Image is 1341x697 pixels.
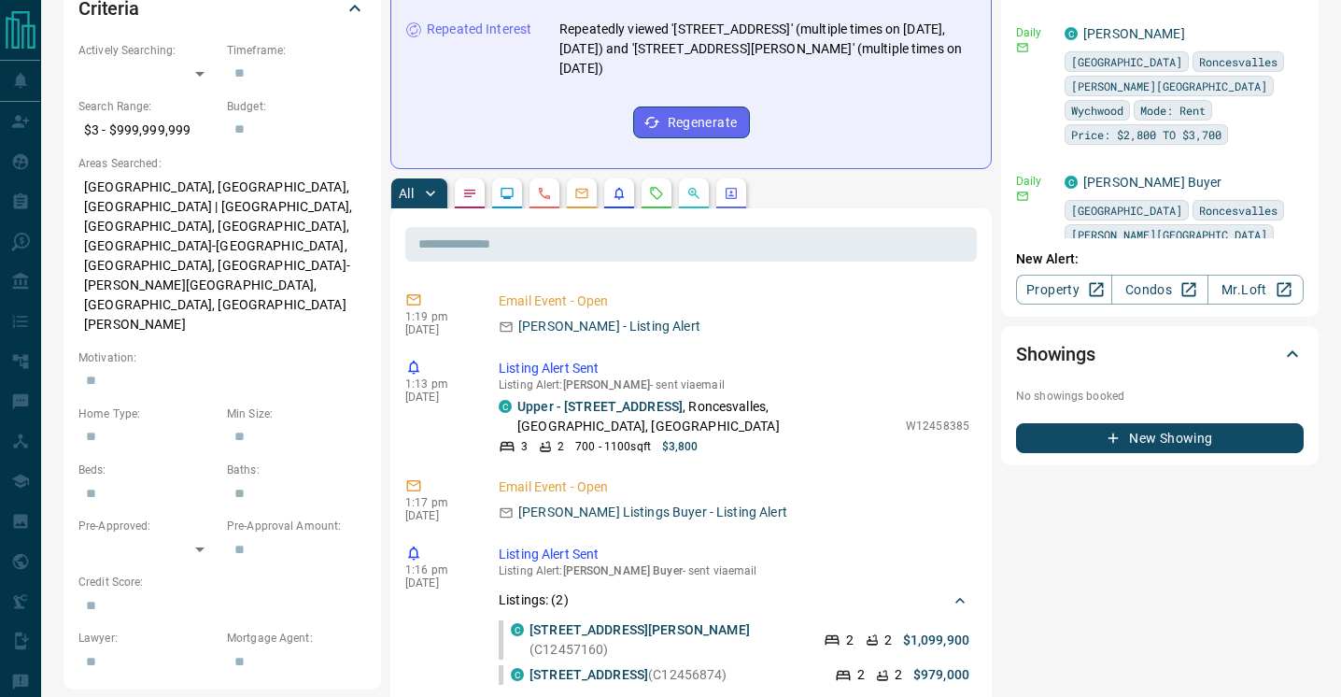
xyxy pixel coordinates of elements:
span: Mode: Rent [1140,101,1206,120]
span: [PERSON_NAME][GEOGRAPHIC_DATA] [1071,225,1267,244]
p: Min Size: [227,405,366,422]
p: W12458385 [906,418,969,434]
p: Motivation: [78,349,366,366]
span: Roncesvalles [1199,201,1277,220]
svg: Listing Alerts [612,186,627,201]
p: [DATE] [405,509,471,522]
svg: Lead Browsing Activity [500,186,515,201]
p: Baths: [227,462,366,478]
p: [PERSON_NAME] - Listing Alert [518,317,700,336]
p: [GEOGRAPHIC_DATA], [GEOGRAPHIC_DATA], [GEOGRAPHIC_DATA] | [GEOGRAPHIC_DATA], [GEOGRAPHIC_DATA], [... [78,172,366,340]
svg: Email [1016,41,1029,54]
svg: Agent Actions [724,186,739,201]
p: Repeatedly viewed '[STREET_ADDRESS]' (multiple times on [DATE], [DATE]) and '[STREET_ADDRESS][PER... [559,20,976,78]
p: 2 [895,665,902,685]
p: Daily [1016,173,1053,190]
p: Listing Alert Sent [499,359,969,378]
span: [PERSON_NAME][GEOGRAPHIC_DATA] [1071,77,1267,95]
p: Listing Alert Sent [499,545,969,564]
p: [DATE] [405,576,471,590]
span: Price: $2,800 TO $3,700 [1071,125,1221,144]
p: Pre-Approved: [78,518,218,534]
svg: Requests [649,186,664,201]
div: condos.ca [511,623,524,636]
p: Lawyer: [78,630,218,647]
p: 1:19 pm [405,310,471,323]
p: Timeframe: [227,42,366,59]
a: Upper - [STREET_ADDRESS] [517,399,683,414]
div: condos.ca [499,400,512,413]
p: Listing Alert : - sent via email [499,378,969,391]
p: $3 - $999,999,999 [78,115,218,146]
p: 1:16 pm [405,563,471,576]
p: 2 [857,665,865,685]
svg: Opportunities [686,186,701,201]
p: Credit Score: [78,574,366,590]
div: condos.ca [1065,27,1078,40]
p: $1,099,900 [903,631,969,650]
a: [PERSON_NAME] Buyer [1083,175,1222,190]
button: New Showing [1016,423,1304,453]
p: $3,800 [662,438,699,455]
a: Condos [1111,275,1207,305]
span: [PERSON_NAME] [563,378,650,391]
p: Email Event - Open [499,477,969,497]
p: [PERSON_NAME] Listings Buyer - Listing Alert [518,503,787,522]
p: 1:13 pm [405,377,471,391]
p: (C12457160) [529,620,805,660]
span: Wychwood [1071,101,1123,120]
p: 2 [558,438,564,455]
svg: Email [1016,190,1029,203]
div: Showings [1016,332,1304,377]
p: , Roncesvalles, [GEOGRAPHIC_DATA], [GEOGRAPHIC_DATA] [517,397,896,436]
p: 2 [846,631,854,650]
p: [DATE] [405,391,471,404]
p: 2 [884,631,892,650]
p: No showings booked [1016,388,1304,405]
p: (C12456874) [529,665,727,685]
span: [GEOGRAPHIC_DATA] [1071,201,1182,220]
p: Search Range: [78,98,218,115]
a: [PERSON_NAME] [1083,26,1185,41]
p: Areas Searched: [78,155,366,172]
div: condos.ca [1065,176,1078,189]
span: [PERSON_NAME] Buyer [563,564,683,577]
p: $979,000 [913,665,969,685]
p: Pre-Approval Amount: [227,518,366,534]
p: All [399,187,414,200]
span: Roncesvalles [1199,52,1277,71]
p: Mortgage Agent: [227,630,366,647]
p: Listing Alert : - sent via email [499,564,969,577]
p: [DATE] [405,323,471,336]
p: Email Event - Open [499,292,969,311]
div: condos.ca [511,668,524,681]
p: Beds: [78,462,218,478]
p: Daily [1016,24,1053,41]
p: Listings: ( 2 ) [499,590,569,610]
svg: Emails [574,186,589,201]
a: Property [1016,275,1112,305]
a: [STREET_ADDRESS] [529,667,648,682]
p: 1:17 pm [405,496,471,509]
p: Repeated Interest [427,20,531,39]
p: New Alert: [1016,249,1304,269]
svg: Calls [537,186,552,201]
div: Listings: (2) [499,583,969,618]
p: 3 [521,438,528,455]
p: Budget: [227,98,366,115]
h2: Showings [1016,339,1095,369]
p: 700 - 1100 sqft [575,438,651,455]
button: Regenerate [633,107,750,138]
p: Home Type: [78,405,218,422]
p: Actively Searching: [78,42,218,59]
svg: Notes [462,186,477,201]
a: [STREET_ADDRESS][PERSON_NAME] [529,622,750,637]
a: Mr.Loft [1207,275,1304,305]
span: [GEOGRAPHIC_DATA] [1071,52,1182,71]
